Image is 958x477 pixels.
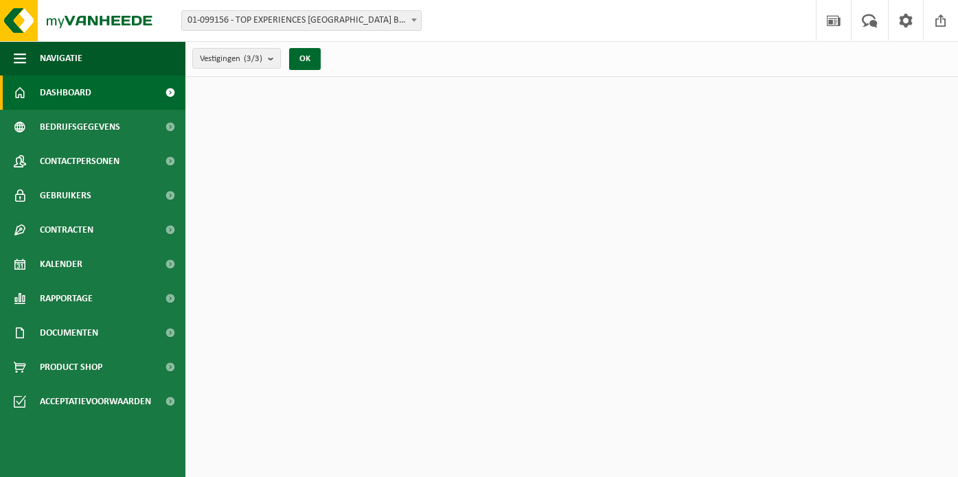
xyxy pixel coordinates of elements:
span: Rapportage [40,281,93,316]
span: Vestigingen [200,49,262,69]
span: Acceptatievoorwaarden [40,384,151,419]
span: 01-099156 - TOP EXPERIENCES BELGIUM BV - KEMMEL [182,11,421,30]
span: Navigatie [40,41,82,75]
span: 01-099156 - TOP EXPERIENCES BELGIUM BV - KEMMEL [181,10,422,31]
span: Contracten [40,213,93,247]
span: Contactpersonen [40,144,119,178]
count: (3/3) [244,54,262,63]
button: OK [289,48,321,70]
span: Dashboard [40,75,91,110]
button: Vestigingen(3/3) [192,48,281,69]
span: Bedrijfsgegevens [40,110,120,144]
span: Kalender [40,247,82,281]
span: Documenten [40,316,98,350]
span: Product Shop [40,350,102,384]
span: Gebruikers [40,178,91,213]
